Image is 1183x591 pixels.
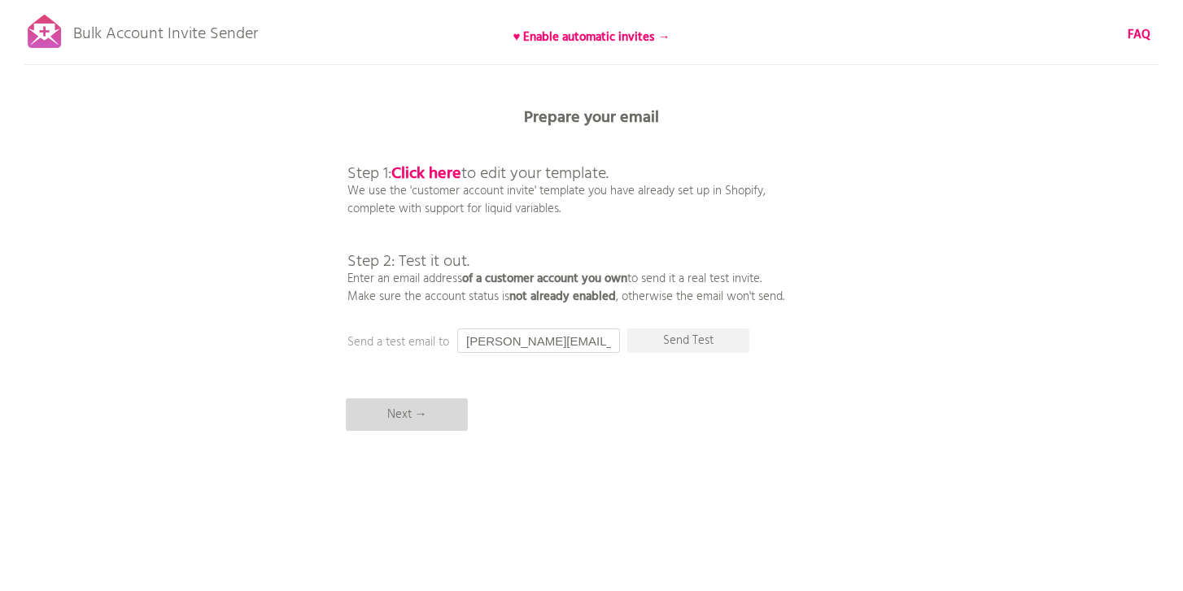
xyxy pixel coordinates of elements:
[1128,25,1150,45] b: FAQ
[347,333,673,351] p: Send a test email to
[347,161,609,187] span: Step 1: to edit your template.
[509,287,616,306] b: not already enabled
[347,249,469,275] span: Step 2: Test it out.
[1128,26,1150,44] a: FAQ
[627,328,749,353] p: Send Test
[346,398,468,431] p: Next →
[524,105,659,131] b: Prepare your email
[391,161,461,187] a: Click here
[462,269,627,289] b: of a customer account you own
[513,28,670,47] b: ♥ Enable automatic invites →
[347,130,784,306] p: We use the 'customer account invite' template you have already set up in Shopify, complete with s...
[73,10,258,50] p: Bulk Account Invite Sender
